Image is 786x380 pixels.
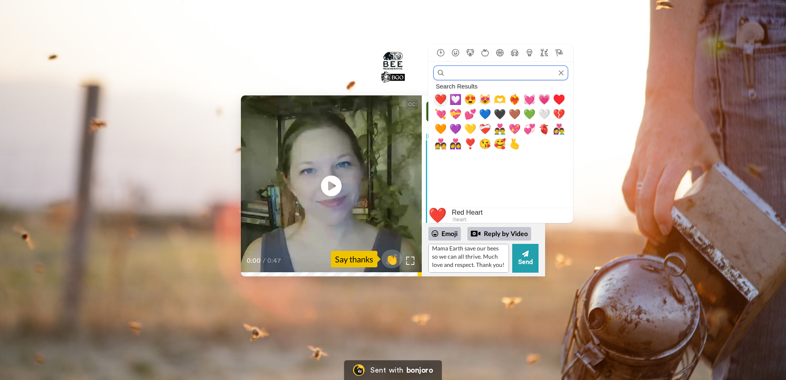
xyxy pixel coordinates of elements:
div: Reply by Video [471,229,481,239]
img: Profile Image [426,102,446,121]
div: [PERSON_NAME] [422,128,545,140]
img: Bee Girl Organization logo [380,50,406,83]
span: 👏 [381,253,402,266]
div: CC [407,100,417,109]
button: 👏 [381,250,402,268]
div: Emoji [428,227,461,240]
div: Reply by Video [467,227,531,241]
img: Full screen [406,257,414,265]
span: / [263,256,266,266]
textarea: Hey [PERSON_NAME] 😊 Thank you for your welcome video and message! I found you girls by searching ... [428,244,509,273]
button: Send [512,244,539,273]
div: Say thanks [331,251,377,267]
span: 0:00 [247,256,261,266]
span: 0:47 [267,256,282,266]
